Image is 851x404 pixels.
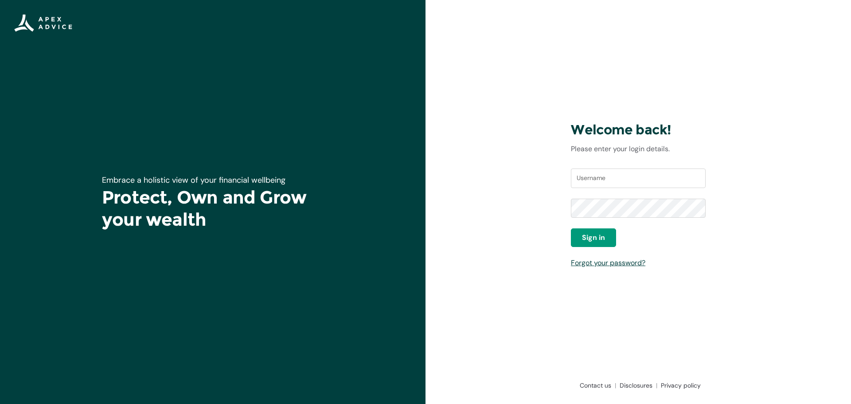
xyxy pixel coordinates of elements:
a: Contact us [576,381,616,390]
span: Embrace a holistic view of your financial wellbeing [102,175,285,185]
span: Sign in [582,232,605,243]
h1: Protect, Own and Grow your wealth [102,186,324,231]
a: Disclosures [616,381,657,390]
a: Forgot your password? [571,258,645,267]
a: Privacy policy [657,381,701,390]
img: Apex Advice Group [14,14,72,32]
input: Username [571,169,706,188]
h3: Welcome back! [571,122,706,138]
p: Please enter your login details. [571,144,706,154]
button: Sign in [571,228,616,247]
